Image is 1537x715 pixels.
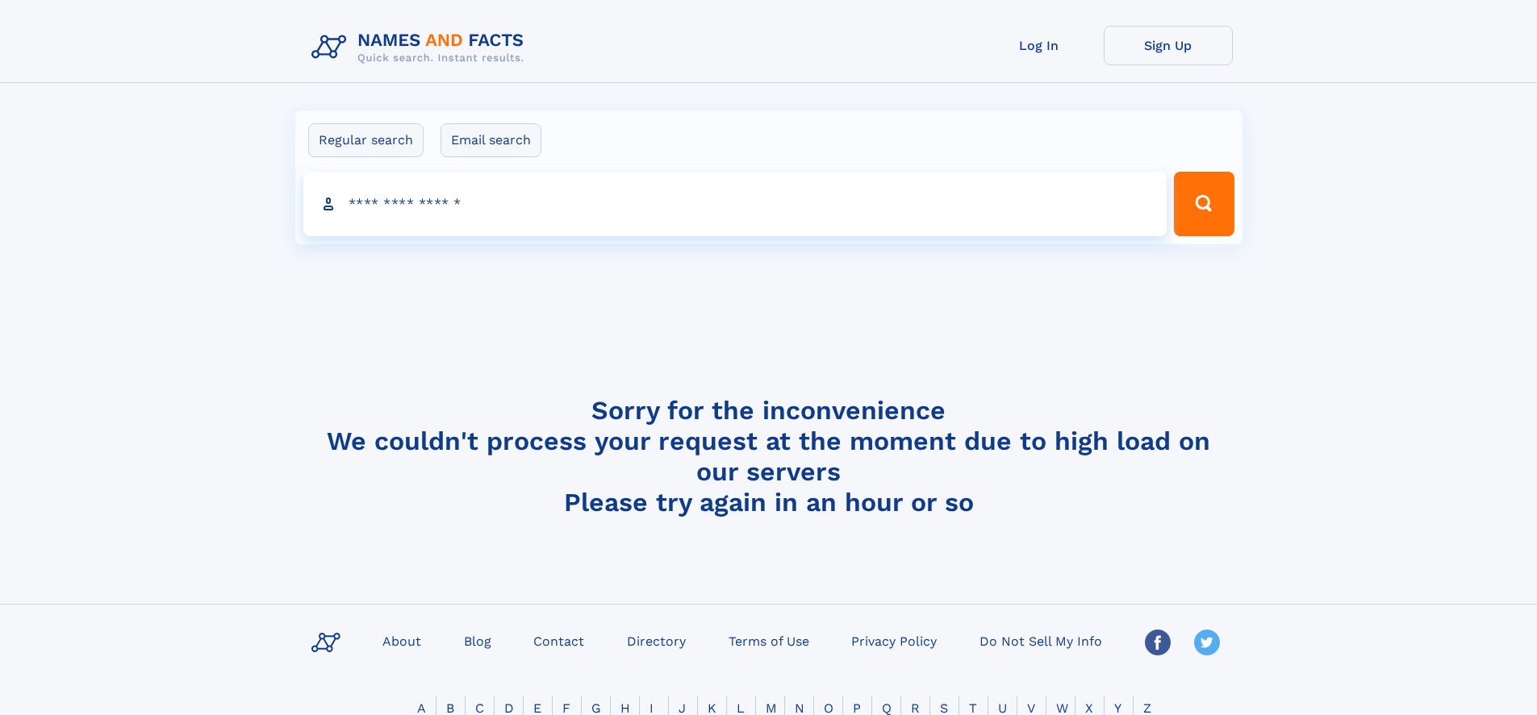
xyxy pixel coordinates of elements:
a: About [376,629,428,652]
a: Contact [527,629,591,652]
label: Regular search [308,123,424,157]
a: Sign Up [1104,26,1233,65]
a: Privacy Policy [845,629,943,652]
a: Log In [975,26,1104,65]
button: Search Button [1174,172,1234,236]
input: search input [303,172,1167,236]
img: Facebook [1145,630,1171,655]
a: Blog [457,629,498,652]
a: Do Not Sell My Info [973,629,1109,652]
img: Logo Names and Facts [305,26,537,69]
a: Directory [620,629,692,652]
img: Twitter [1194,630,1220,655]
h4: Sorry for the inconvenience We couldn't process your request at the moment due to high load on ou... [305,395,1233,518]
label: Email search [441,123,541,157]
a: Terms of Use [722,629,816,652]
